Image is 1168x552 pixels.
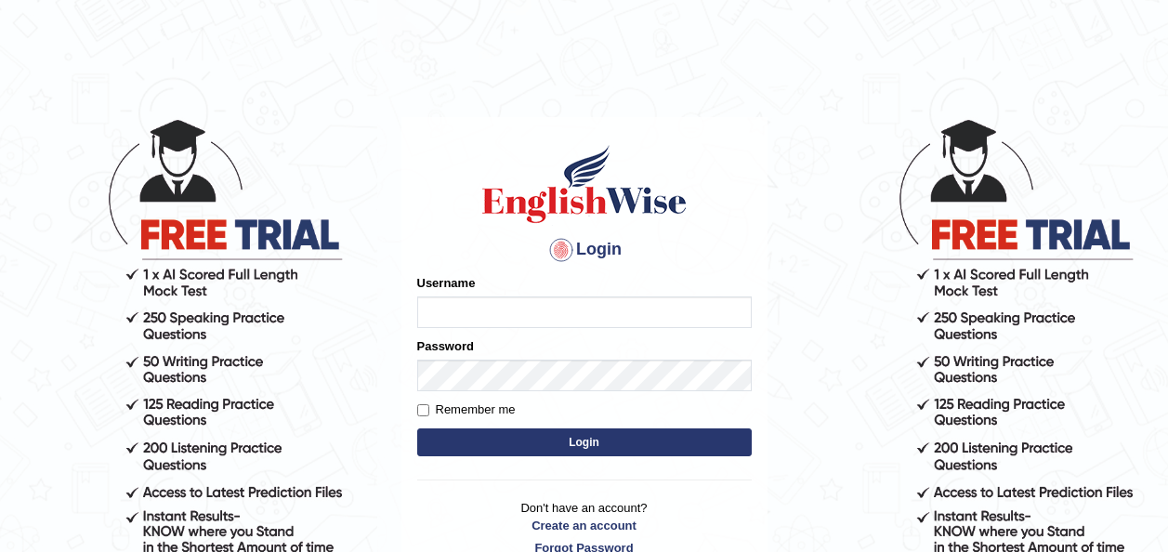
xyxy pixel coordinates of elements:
label: Remember me [417,401,516,419]
label: Username [417,274,476,292]
input: Remember me [417,404,429,416]
img: Logo of English Wise sign in for intelligent practice with AI [479,142,690,226]
h4: Login [417,235,752,265]
label: Password [417,337,474,355]
a: Create an account [417,517,752,534]
button: Login [417,428,752,456]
